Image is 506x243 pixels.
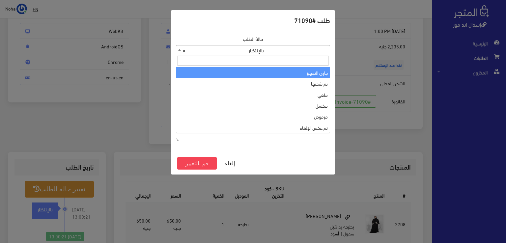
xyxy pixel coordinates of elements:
li: تم شحنها [176,78,330,89]
iframe: Drift Widget Chat Controller [8,198,33,223]
li: مرفوض [176,111,330,122]
li: ملغي [176,89,330,100]
span: بالإنتظار [176,45,330,55]
li: تم عكس الإلغاء [176,122,330,133]
h5: طلب #71090 [294,15,330,25]
label: حالة الطلب [243,35,263,42]
span: × [183,45,185,55]
li: جاري التجهيز [176,67,330,78]
span: بالإنتظار [176,45,330,54]
button: قم بالتغيير [177,157,217,170]
li: مكتمل [176,100,330,111]
button: إلغاء [217,157,243,170]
